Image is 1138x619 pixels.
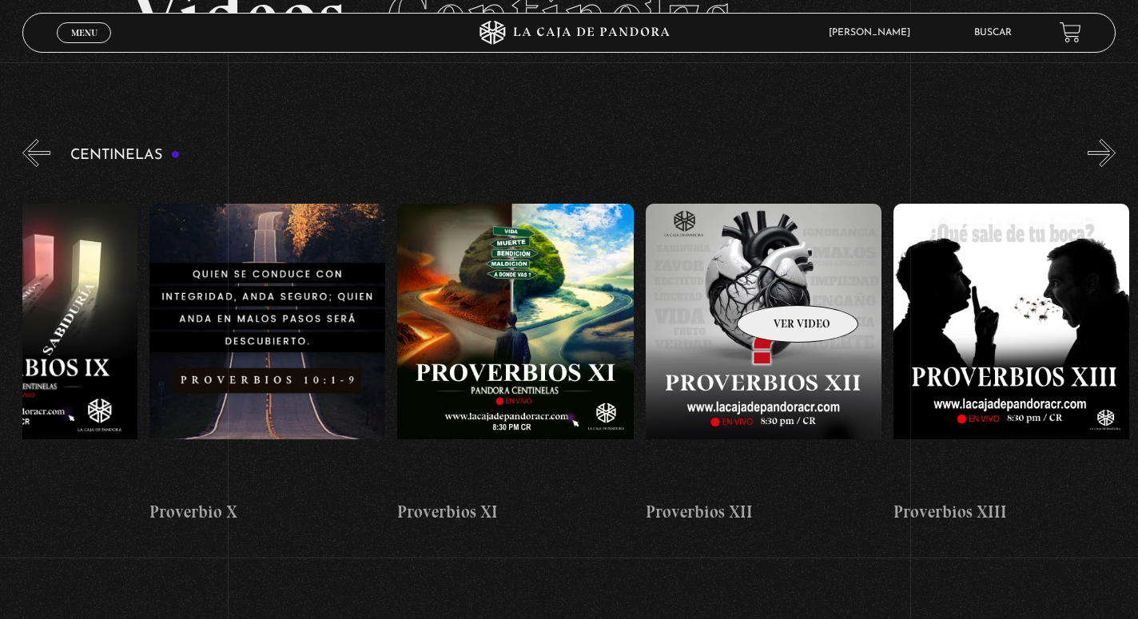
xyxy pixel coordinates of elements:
[397,499,633,525] h4: Proverbios XI
[66,41,103,52] span: Cerrar
[1088,139,1116,167] button: Next
[893,499,1129,525] h4: Proverbios XIII
[974,28,1012,38] a: Buscar
[397,179,633,550] a: Proverbios XI
[821,28,926,38] span: [PERSON_NAME]
[646,499,881,525] h4: Proverbios XII
[646,179,881,550] a: Proverbios XII
[22,139,50,167] button: Previous
[70,148,180,163] h3: Centinelas
[1060,22,1081,43] a: View your shopping cart
[71,28,97,38] span: Menu
[893,179,1129,550] a: Proverbios XIII
[149,179,385,550] a: Proverbio X
[149,499,385,525] h4: Proverbio X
